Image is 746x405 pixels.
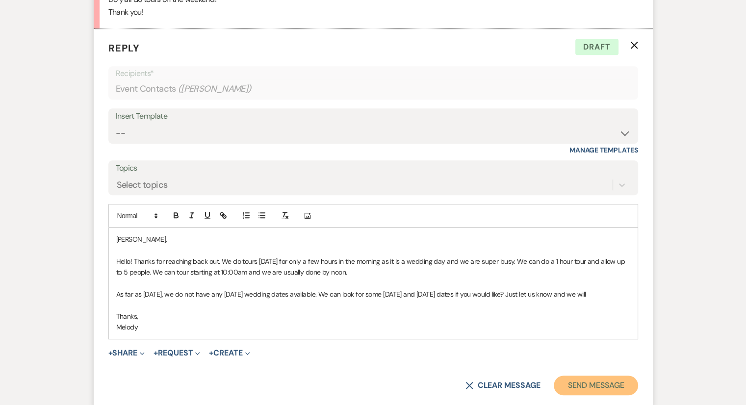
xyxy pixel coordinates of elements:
button: Share [108,349,145,357]
p: Melody [116,322,630,332]
p: [PERSON_NAME], [116,234,630,245]
button: Create [209,349,250,357]
a: Manage Templates [569,146,638,154]
div: Select topics [117,178,168,191]
div: Insert Template [116,109,631,124]
p: Thanks, [116,311,630,322]
span: + [154,349,158,357]
p: Hello! Thanks for reaching back out. We do tours [DATE] for only a few hours in the morning as it... [116,256,630,278]
span: ( [PERSON_NAME] ) [178,82,252,96]
span: + [108,349,113,357]
span: + [209,349,213,357]
span: Draft [575,39,618,55]
p: Recipients* [116,67,631,80]
span: Reply [108,42,140,54]
p: As far as [DATE], we do not have any [DATE] wedding dates available. We can look for some [DATE] ... [116,289,630,300]
button: Send Message [554,376,638,395]
p: Thank you! [108,6,638,19]
label: Topics [116,161,631,176]
div: Event Contacts [116,79,631,99]
button: Clear message [465,381,540,389]
button: Request [154,349,200,357]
